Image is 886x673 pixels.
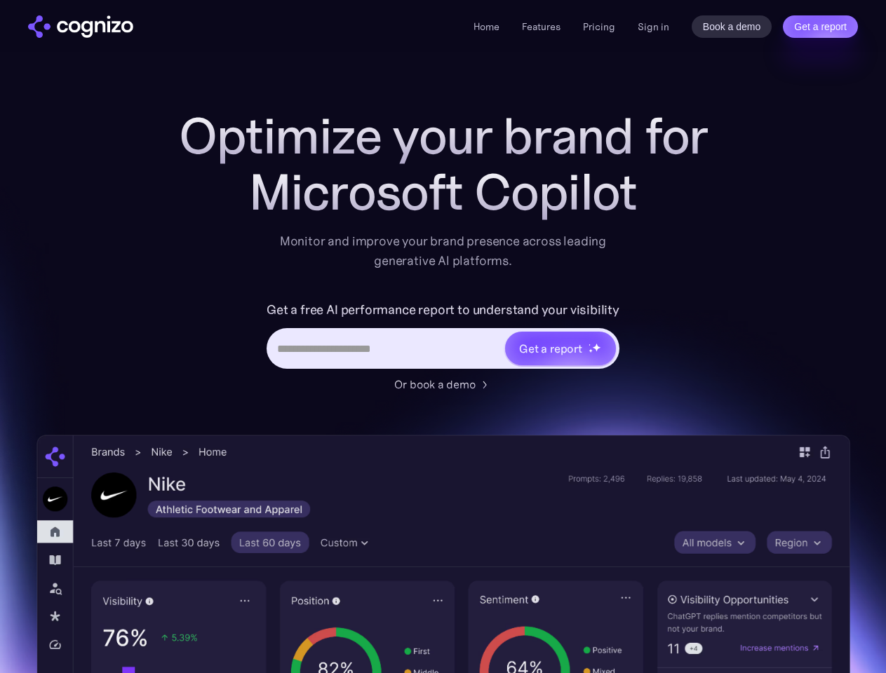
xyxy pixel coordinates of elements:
img: cognizo logo [28,15,133,38]
a: Pricing [583,20,615,33]
a: Home [474,20,499,33]
img: star [592,343,601,352]
label: Get a free AI performance report to understand your visibility [267,299,619,321]
img: star [589,344,591,346]
img: star [589,348,593,353]
a: Sign in [638,18,669,35]
a: Get a report [783,15,858,38]
a: Features [522,20,561,33]
div: Or book a demo [394,376,476,393]
h1: Optimize your brand for [163,108,724,164]
div: Get a report [519,340,582,357]
a: Or book a demo [394,376,492,393]
div: Microsoft Copilot [163,164,724,220]
form: Hero URL Input Form [267,299,619,369]
a: home [28,15,133,38]
a: Get a reportstarstarstar [504,330,617,367]
a: Book a demo [692,15,772,38]
div: Monitor and improve your brand presence across leading generative AI platforms. [271,231,616,271]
